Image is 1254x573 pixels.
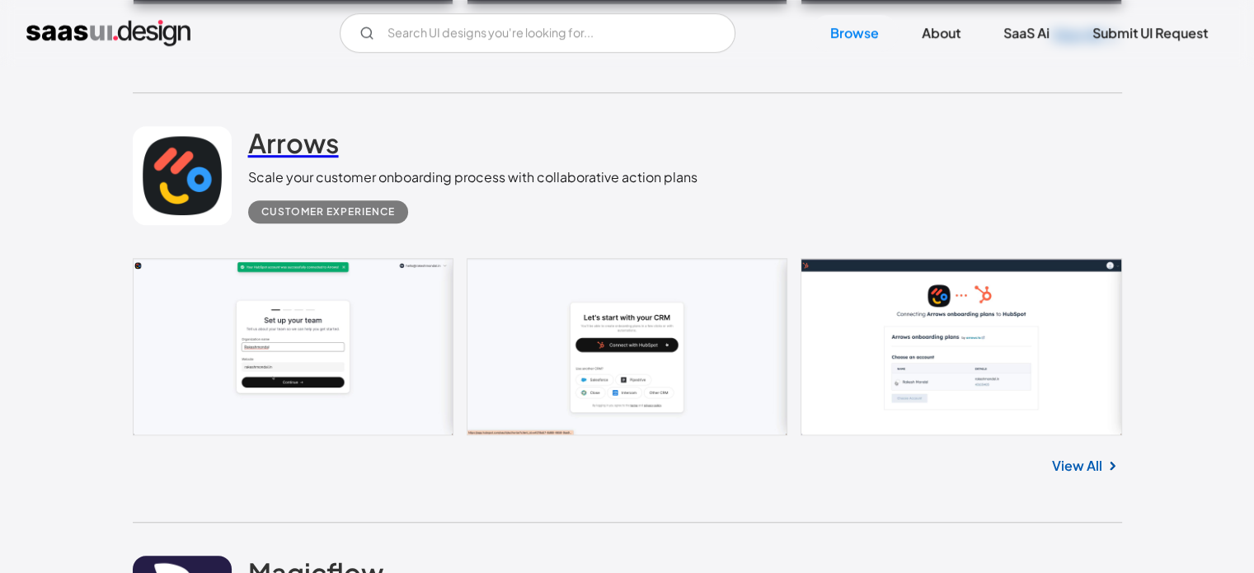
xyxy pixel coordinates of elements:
a: About [902,15,980,51]
a: SaaS Ai [984,15,1069,51]
div: Customer Experience [261,202,395,222]
h2: Arrows [248,126,339,159]
div: Scale your customer onboarding process with collaborative action plans [248,167,697,187]
form: Email Form [340,13,735,53]
a: View All [1052,456,1102,476]
a: home [26,20,190,46]
input: Search UI designs you're looking for... [340,13,735,53]
a: Arrows [248,126,339,167]
a: Browse [810,15,899,51]
a: Submit UI Request [1073,15,1228,51]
